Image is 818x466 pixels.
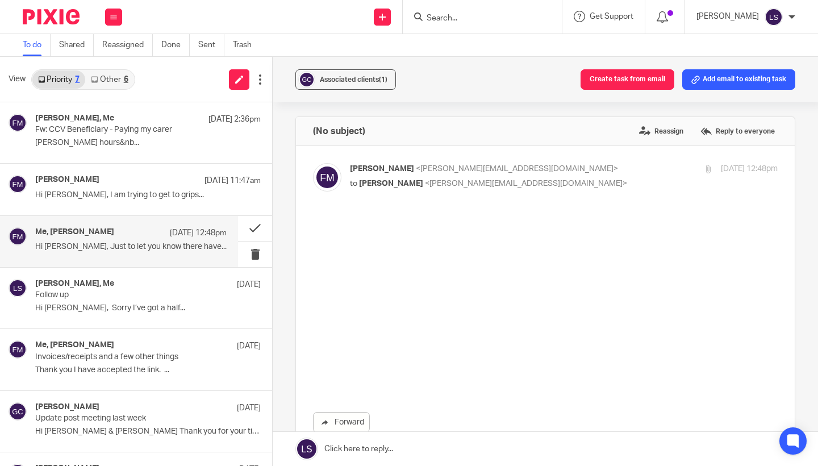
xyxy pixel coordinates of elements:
span: <[PERSON_NAME][EMAIL_ADDRESS][DOMAIN_NAME]> [425,180,627,188]
img: svg%3E [9,227,27,246]
p: [PERSON_NAME] hours&nb... [35,138,261,148]
a: To do [23,34,51,56]
a: Done [161,34,190,56]
span: [PERSON_NAME] [350,165,414,173]
div: 6 [124,76,128,84]
img: svg%3E [313,163,341,192]
span: [PERSON_NAME] [359,180,423,188]
p: [DATE] 12:48pm [721,163,778,175]
a: Shared [59,34,94,56]
div: 7 [75,76,80,84]
p: [DATE] [237,402,261,414]
p: Thank you I have accepted the link. ... [35,365,261,375]
h4: (No subject) [313,126,365,137]
p: [PERSON_NAME] [696,11,759,22]
p: [DATE] [237,340,261,352]
span: View [9,73,26,85]
a: Reassigned [102,34,153,56]
p: Follow up [35,290,216,300]
img: svg%3E [9,340,27,359]
p: [DATE] 2:36pm [208,114,261,125]
a: Other6 [85,70,133,89]
h4: [PERSON_NAME] [35,175,99,185]
button: Add email to existing task [682,69,795,90]
img: Pixie [23,9,80,24]
p: [DATE] 11:47am [204,175,261,186]
label: Reply to everyone [698,123,778,140]
p: Hi [PERSON_NAME], Sorry I’ve got a half... [35,303,261,313]
a: Sent [198,34,224,56]
p: Invoices/receipts and a few other things [35,352,216,362]
p: Fw: CCV Beneficiary - Paying my carer [35,125,216,135]
h4: [PERSON_NAME], Me [35,279,114,289]
img: svg%3E [9,114,27,132]
h4: Me, [PERSON_NAME] [35,340,114,350]
a: Forward [313,412,370,432]
p: Hi [PERSON_NAME], Just to let you know there have... [35,242,227,252]
img: svg%3E [298,71,315,88]
span: to [350,180,357,188]
button: Associated clients(1) [295,69,396,90]
button: Create task from email [581,69,674,90]
span: (1) [379,76,387,83]
p: Hi [PERSON_NAME], I am trying to get to grips... [35,190,261,200]
p: [DATE] 12:48pm [170,227,227,239]
h4: [PERSON_NAME] [35,402,99,412]
span: Get Support [590,13,633,20]
img: svg%3E [9,175,27,193]
p: Update post meeting last week [35,414,216,423]
h4: [PERSON_NAME], Me [35,114,114,123]
label: Reassign [636,123,686,140]
img: svg%3E [9,402,27,421]
p: Hi [PERSON_NAME] & [PERSON_NAME] Thank you for your time on... [35,427,261,436]
span: <[PERSON_NAME][EMAIL_ADDRESS][DOMAIN_NAME]> [416,165,618,173]
input: Search [425,14,528,24]
img: svg%3E [9,279,27,297]
a: Priority7 [32,70,85,89]
span: Associated clients [320,76,387,83]
a: Trash [233,34,260,56]
p: [DATE] [237,279,261,290]
h4: Me, [PERSON_NAME] [35,227,114,237]
img: svg%3E [765,8,783,26]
